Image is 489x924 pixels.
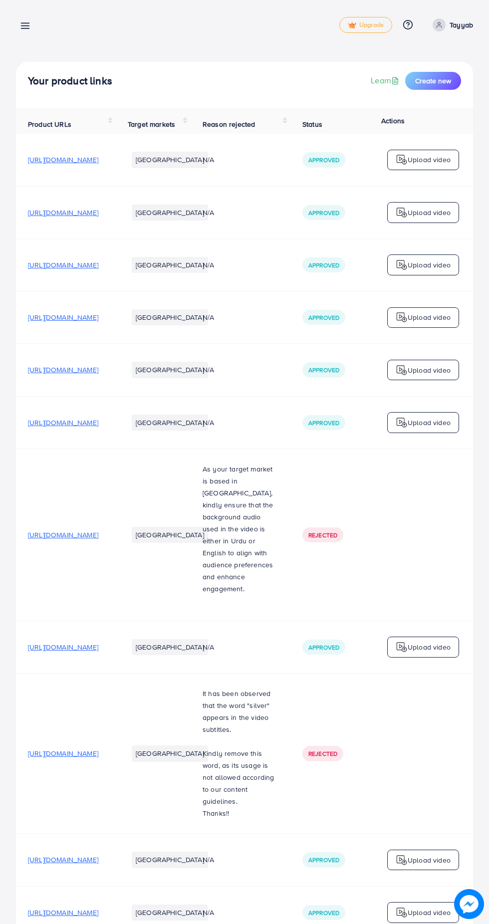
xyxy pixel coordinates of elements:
p: Upload video [408,311,451,323]
p: Upload video [408,641,451,653]
li: [GEOGRAPHIC_DATA] [132,362,208,378]
span: Status [302,119,322,129]
li: [GEOGRAPHIC_DATA] [132,905,208,921]
h4: Your product links [28,75,112,87]
span: Actions [381,116,405,126]
li: [GEOGRAPHIC_DATA] [132,309,208,325]
p: Upload video [408,907,451,919]
p: Tayyab [450,19,473,31]
img: logo [396,259,408,271]
li: [GEOGRAPHIC_DATA] [132,205,208,221]
span: Approved [308,856,339,864]
li: [GEOGRAPHIC_DATA] [132,257,208,273]
span: N/A [203,642,214,652]
span: Approved [308,909,339,917]
img: image [454,889,484,919]
p: Upload video [408,364,451,376]
span: N/A [203,208,214,218]
img: logo [396,641,408,653]
img: logo [396,364,408,376]
span: N/A [203,855,214,865]
img: logo [396,417,408,429]
p: Kindly remove this word, as its usage is not allowed according to our content guidelines. [203,747,278,807]
span: N/A [203,312,214,322]
p: As your target market is based in [GEOGRAPHIC_DATA], kindly ensure that the background audio used... [203,463,278,595]
span: N/A [203,908,214,918]
p: Upload video [408,259,451,271]
span: Approved [308,419,339,427]
span: [URL][DOMAIN_NAME] [28,642,98,652]
span: [URL][DOMAIN_NAME] [28,208,98,218]
span: Approved [308,643,339,652]
span: Create new [415,76,451,86]
img: logo [396,154,408,166]
span: Rejected [308,749,337,758]
span: [URL][DOMAIN_NAME] [28,908,98,918]
span: Rejected [308,531,337,539]
button: Create new [405,72,461,90]
span: Product URLs [28,119,71,129]
span: N/A [203,260,214,270]
img: tick [348,22,356,29]
span: Reason rejected [203,119,255,129]
span: N/A [203,155,214,165]
p: Upload video [408,854,451,866]
p: Thanks!! [203,807,278,819]
img: logo [396,907,408,919]
a: Learn [371,75,401,86]
span: [URL][DOMAIN_NAME] [28,260,98,270]
li: [GEOGRAPHIC_DATA] [132,527,208,543]
span: N/A [203,365,214,375]
p: It has been observed that the word "silver" appears in the video subtitles. [203,688,278,735]
a: Tayyab [429,18,473,31]
span: [URL][DOMAIN_NAME] [28,748,98,758]
span: Target markets [128,119,175,129]
img: logo [396,311,408,323]
span: N/A [203,418,214,428]
span: [URL][DOMAIN_NAME] [28,365,98,375]
span: Approved [308,366,339,374]
span: Approved [308,261,339,269]
p: Upload video [408,154,451,166]
span: [URL][DOMAIN_NAME] [28,418,98,428]
span: [URL][DOMAIN_NAME] [28,155,98,165]
p: Upload video [408,207,451,219]
span: [URL][DOMAIN_NAME] [28,855,98,865]
span: Approved [308,156,339,164]
span: [URL][DOMAIN_NAME] [28,312,98,322]
span: Approved [308,209,339,217]
a: tickUpgrade [339,17,392,33]
span: Approved [308,313,339,322]
span: [URL][DOMAIN_NAME] [28,530,98,540]
li: [GEOGRAPHIC_DATA] [132,639,208,655]
img: logo [396,207,408,219]
img: logo [396,854,408,866]
li: [GEOGRAPHIC_DATA] [132,152,208,168]
li: [GEOGRAPHIC_DATA] [132,745,208,761]
span: Upgrade [348,21,384,29]
p: Upload video [408,417,451,429]
li: [GEOGRAPHIC_DATA] [132,415,208,431]
li: [GEOGRAPHIC_DATA] [132,852,208,868]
